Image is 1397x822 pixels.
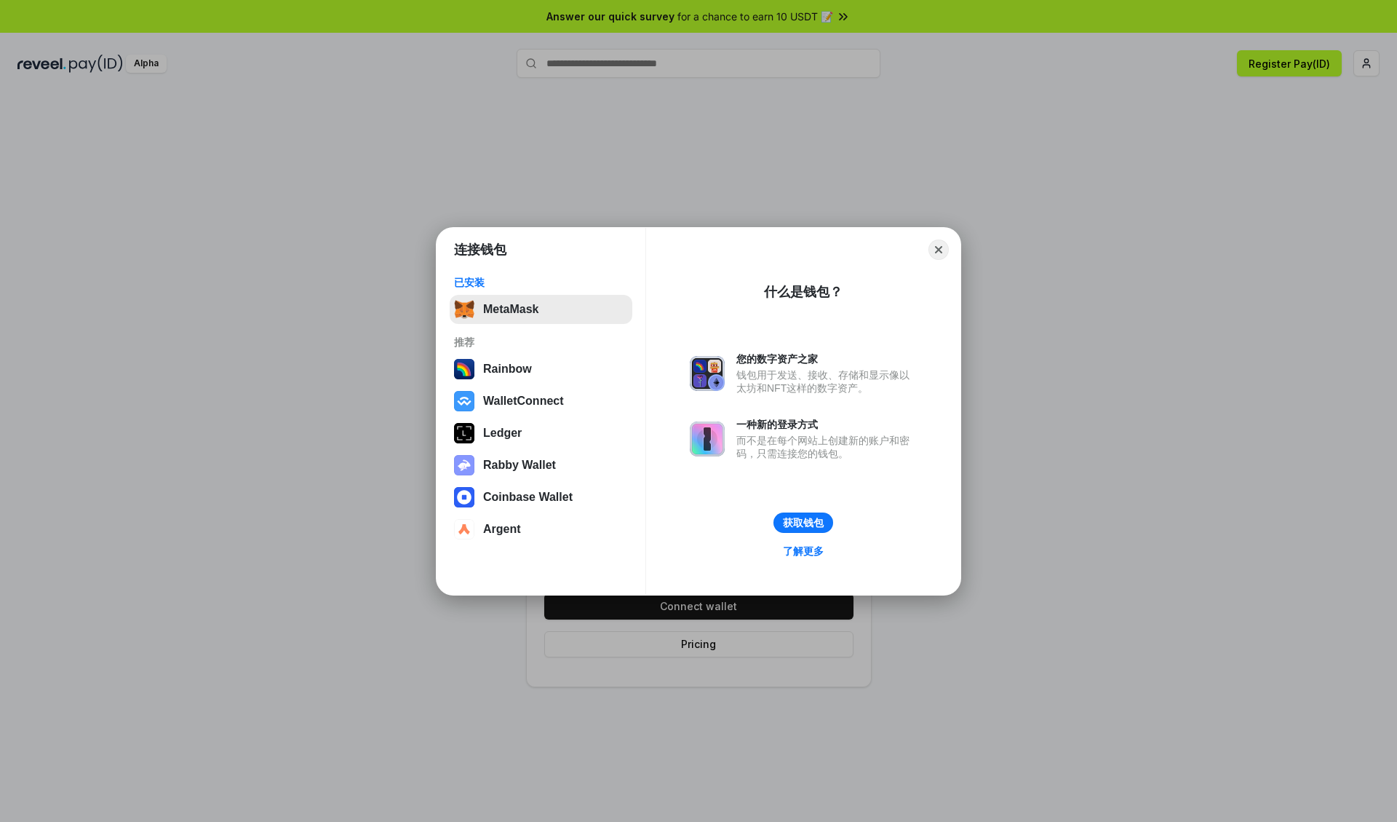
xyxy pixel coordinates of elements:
[690,422,725,457] img: svg+xml,%3Csvg%20xmlns%3D%22http%3A%2F%2Fwww.w3.org%2F2000%2Fsvg%22%20fill%3D%22none%22%20viewBox...
[454,336,628,349] div: 推荐
[483,523,521,536] div: Argent
[454,359,474,379] img: svg+xml,%3Csvg%20width%3D%22120%22%20height%3D%22120%22%20viewBox%3D%220%200%20120%20120%22%20fil...
[483,491,573,504] div: Coinbase Wallet
[454,241,506,258] h1: 连接钱包
[928,240,949,260] button: Close
[450,419,632,448] button: Ledger
[454,391,474,411] img: svg+xml,%3Csvg%20width%3D%2228%22%20height%3D%2228%22%20viewBox%3D%220%200%2028%2028%22%20fill%3D...
[736,352,917,365] div: 您的数字资产之家
[736,418,917,431] div: 一种新的登录方式
[454,487,474,507] img: svg+xml,%3Csvg%20width%3D%2228%22%20height%3D%2228%22%20viewBox%3D%220%200%2028%2028%22%20fill%3D...
[690,356,725,391] img: svg+xml,%3Csvg%20xmlns%3D%22http%3A%2F%2Fwww.w3.org%2F2000%2Fsvg%22%20fill%3D%22none%22%20viewBox...
[483,395,564,408] div: WalletConnect
[764,283,843,301] div: 什么是钱包？
[450,483,632,512] button: Coinbase Wallet
[454,423,474,443] img: svg+xml,%3Csvg%20xmlns%3D%22http%3A%2F%2Fwww.w3.org%2F2000%2Fsvg%22%20width%3D%2228%22%20height%3...
[736,368,917,395] div: 钱包用于发送、接收、存储和显示像以太坊和NFT这样的数字资产。
[783,516,824,529] div: 获取钱包
[450,295,632,324] button: MetaMask
[773,513,833,533] button: 获取钱包
[450,451,632,480] button: Rabby Wallet
[783,545,824,558] div: 了解更多
[736,434,917,460] div: 而不是在每个网站上创建新的账户和密码，只需连接您的钱包。
[450,355,632,384] button: Rainbow
[454,276,628,289] div: 已安装
[454,299,474,320] img: svg+xml,%3Csvg%20fill%3D%22none%22%20height%3D%2233%22%20viewBox%3D%220%200%2035%2033%22%20width%...
[483,459,556,472] div: Rabby Wallet
[483,303,538,316] div: MetaMask
[454,455,474,475] img: svg+xml,%3Csvg%20xmlns%3D%22http%3A%2F%2Fwww.w3.org%2F2000%2Fsvg%22%20fill%3D%22none%22%20viewBox...
[454,519,474,540] img: svg+xml,%3Csvg%20width%3D%2228%22%20height%3D%2228%22%20viewBox%3D%220%200%2028%2028%22%20fill%3D...
[483,427,522,440] div: Ledger
[774,542,832,561] a: 了解更多
[450,387,632,416] button: WalletConnect
[483,363,532,376] div: Rainbow
[450,515,632,544] button: Argent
